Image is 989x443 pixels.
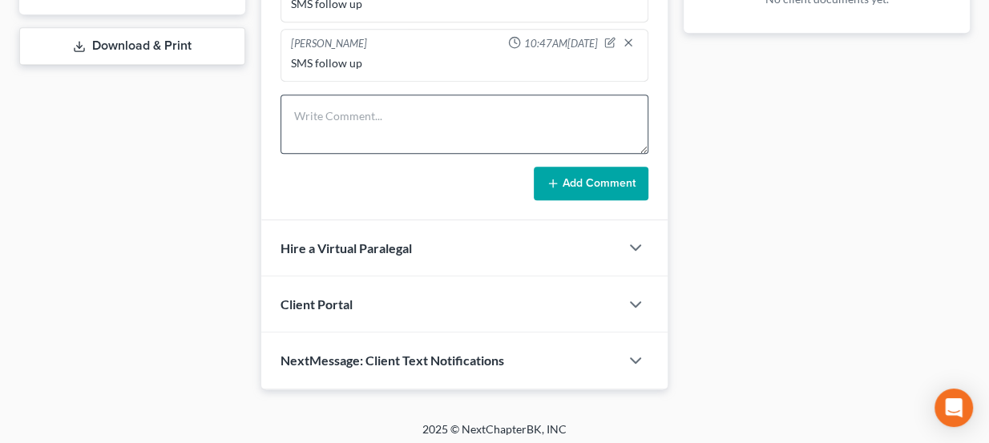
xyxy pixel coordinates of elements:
[281,296,353,312] span: Client Portal
[291,36,367,52] div: [PERSON_NAME]
[935,389,973,427] div: Open Intercom Messenger
[524,36,598,51] span: 10:47AM[DATE]
[291,55,639,71] div: SMS follow up
[281,352,504,368] span: NextMessage: Client Text Notifications
[534,167,648,200] button: Add Comment
[19,27,245,65] a: Download & Print
[281,240,412,256] span: Hire a Virtual Paralegal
